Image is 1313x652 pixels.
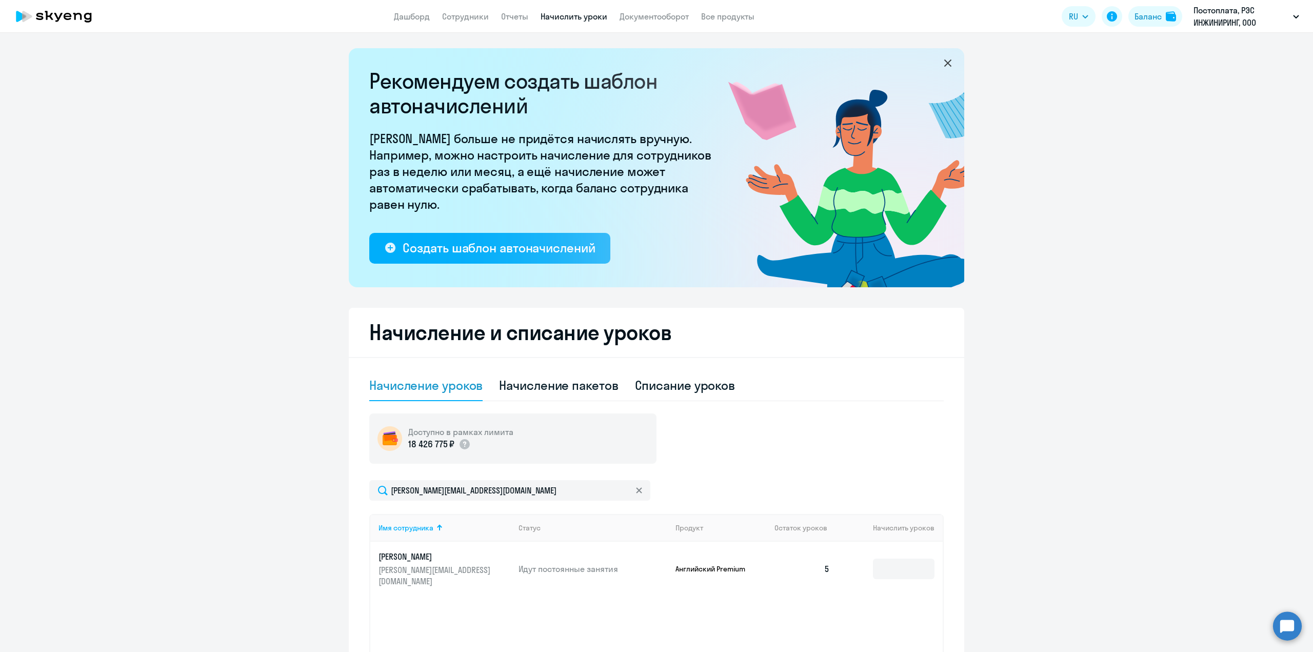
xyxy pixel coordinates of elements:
[369,69,718,118] h2: Рекомендуем создать шаблон автоначислений
[519,523,541,532] div: Статус
[394,11,430,22] a: Дашборд
[519,563,667,575] p: Идут постоянные занятия
[1135,10,1162,23] div: Баланс
[442,11,489,22] a: Сотрудники
[408,426,513,438] h5: Доступно в рамках лимита
[379,551,493,562] p: [PERSON_NAME]
[635,377,735,393] div: Списание уроков
[377,426,402,451] img: wallet-circle.png
[408,438,454,451] p: 18 426 775 ₽
[1062,6,1096,27] button: RU
[766,542,838,596] td: 5
[620,11,689,22] a: Документооборот
[501,11,528,22] a: Отчеты
[379,523,433,532] div: Имя сотрудника
[499,377,618,393] div: Начисление пакетов
[369,480,650,501] input: Поиск по имени, email, продукту или статусу
[675,523,703,532] div: Продукт
[774,523,827,532] span: Остаток уроков
[1193,4,1289,29] p: Постоплата, РЭС ИНЖИНИРИНГ, ООО
[369,377,483,393] div: Начисление уроков
[675,564,752,574] p: Английский Premium
[1166,11,1176,22] img: balance
[369,130,718,212] p: [PERSON_NAME] больше не придётся начислять вручную. Например, можно настроить начисление для сотр...
[1128,6,1182,27] button: Балансbalance
[369,320,944,345] h2: Начисление и списание уроков
[1188,4,1304,29] button: Постоплата, РЭС ИНЖИНИРИНГ, ООО
[774,523,838,532] div: Остаток уроков
[403,240,595,256] div: Создать шаблон автоначислений
[675,523,767,532] div: Продукт
[379,564,493,587] p: [PERSON_NAME][EMAIL_ADDRESS][DOMAIN_NAME]
[1069,10,1078,23] span: RU
[541,11,607,22] a: Начислить уроки
[519,523,667,532] div: Статус
[838,514,943,542] th: Начислить уроков
[701,11,754,22] a: Все продукты
[379,523,510,532] div: Имя сотрудника
[379,551,510,587] a: [PERSON_NAME][PERSON_NAME][EMAIL_ADDRESS][DOMAIN_NAME]
[369,233,610,264] button: Создать шаблон автоначислений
